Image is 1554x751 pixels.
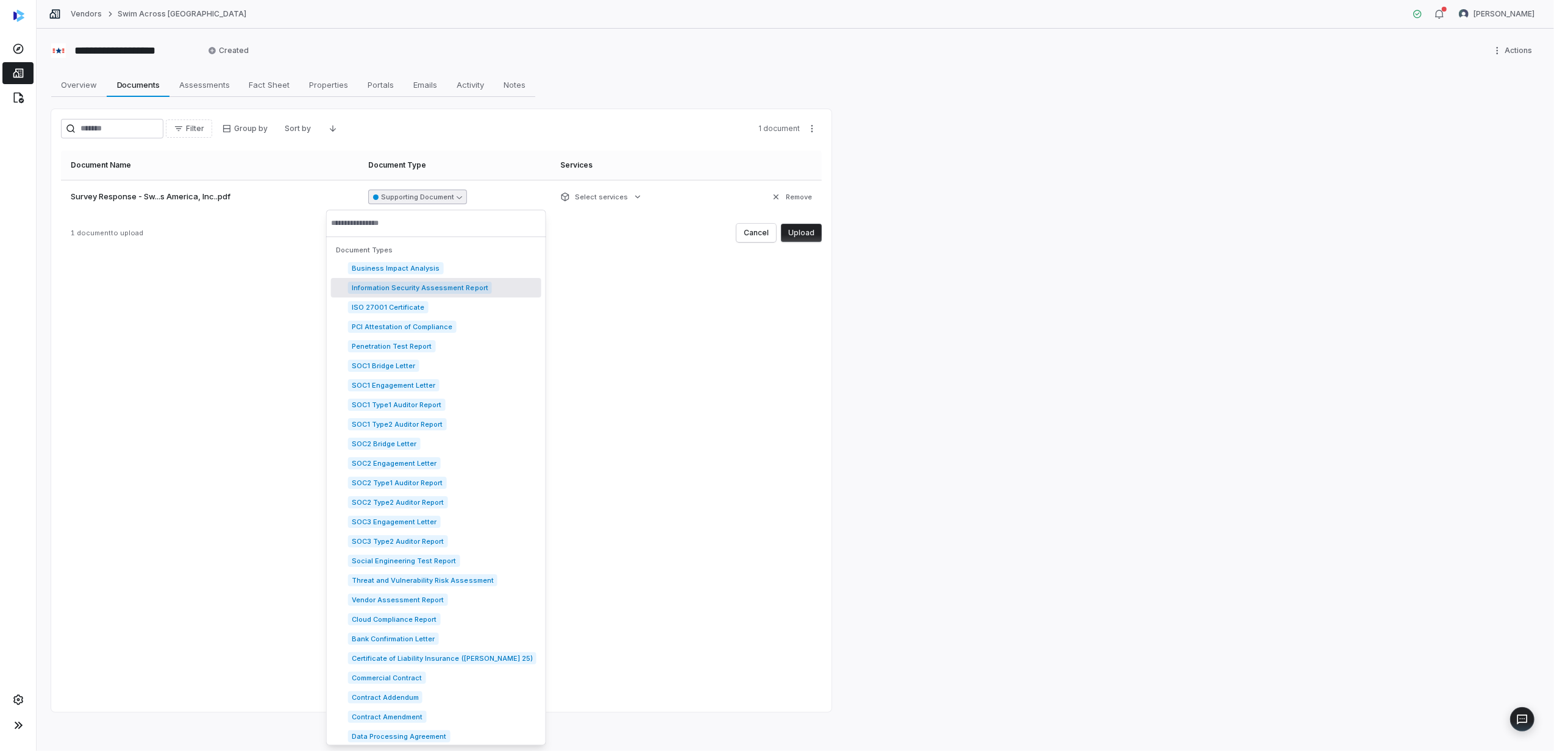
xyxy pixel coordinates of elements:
[348,594,448,606] span: Vendor Assessment Report
[348,301,429,313] span: ISO 27001 Certificate
[71,9,102,19] a: Vendors
[56,77,102,93] span: Overview
[348,399,446,411] span: SOC1 Type1 Auditor Report
[348,730,451,742] span: Data Processing Agreement
[244,77,295,93] span: Fact Sheet
[348,555,460,567] span: Social Engineering Test Report
[1459,9,1469,19] img: Brian Anderson avatar
[768,186,816,208] button: Remove
[331,242,541,258] div: Document Types
[71,191,230,203] span: Survey Response - Sw...s America, Inc..pdf
[61,151,361,180] th: Document Name
[348,379,440,391] span: SOC1 Engagement Letter
[277,119,318,138] button: Sort by
[452,77,489,93] span: Activity
[186,124,204,133] span: Filter
[304,77,353,93] span: Properties
[499,77,530,93] span: Notes
[112,77,165,93] span: Documents
[361,151,553,180] th: Document Type
[348,613,441,625] span: Cloud Compliance Report
[1489,41,1539,60] button: More actions
[348,516,441,528] span: SOC3 Engagement Letter
[348,340,436,352] span: Penetration Test Report
[348,652,536,664] span: Certificate of Liability Insurance ([PERSON_NAME] 25)
[368,190,467,204] button: Supporting Document
[781,224,822,242] button: Upload
[348,691,422,703] span: Contract Addendum
[348,496,448,508] span: SOC2 Type2 Auditor Report
[348,321,457,333] span: PCI Attestation of Compliance
[348,477,447,489] span: SOC2 Type1 Auditor Report
[348,672,426,684] span: Commercial Contract
[736,224,776,242] button: Cancel
[553,151,718,180] th: Services
[802,119,822,138] button: More actions
[1474,9,1534,19] span: [PERSON_NAME]
[208,46,249,55] span: Created
[408,77,442,93] span: Emails
[321,119,345,138] button: Descending
[348,438,421,450] span: SOC2 Bridge Letter
[348,360,419,372] span: SOC1 Bridge Letter
[71,229,143,237] span: 1 document to upload
[348,574,497,586] span: Threat and Vulnerability Risk Assessment
[166,119,212,138] button: Filter
[348,282,492,294] span: Information Security Assessment Report
[328,124,338,133] svg: Descending
[348,535,448,547] span: SOC3 Type2 Auditor Report
[348,633,439,645] span: Bank Confirmation Letter
[118,9,246,19] a: Swim Across [GEOGRAPHIC_DATA]
[174,77,235,93] span: Assessments
[13,10,24,22] img: svg%3e
[348,262,444,274] span: Business Impact Analysis
[215,119,275,138] button: Group by
[363,77,399,93] span: Portals
[348,418,447,430] span: SOC1 Type2 Auditor Report
[758,124,800,133] span: 1 document
[348,711,427,723] span: Contract Amendment
[348,457,441,469] span: SOC2 Engagement Letter
[1452,5,1542,23] button: Brian Anderson avatar[PERSON_NAME]
[557,186,646,208] button: Select services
